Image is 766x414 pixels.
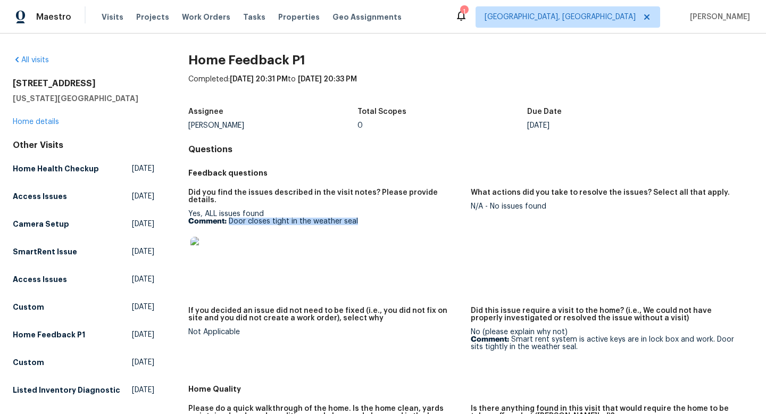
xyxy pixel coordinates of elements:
[278,12,320,22] span: Properties
[357,108,406,115] h5: Total Scopes
[182,12,230,22] span: Work Orders
[13,214,154,234] a: Camera Setup[DATE]
[460,6,468,17] div: 1
[13,118,59,126] a: Home details
[132,357,154,368] span: [DATE]
[13,187,154,206] a: Access Issues[DATE]
[13,274,67,285] h5: Access Issues
[13,159,154,178] a: Home Health Checkup[DATE]
[13,163,99,174] h5: Home Health Checkup
[13,219,69,229] h5: Camera Setup
[298,76,357,83] span: [DATE] 20:33 PM
[188,328,462,336] div: Not Applicable
[188,189,462,204] h5: Did you find the issues described in the visit notes? Please provide details.
[13,191,67,202] h5: Access Issues
[527,122,697,129] div: [DATE]
[132,163,154,174] span: [DATE]
[188,218,462,225] p: Door closes tight in the weather seal
[13,380,154,400] a: Listed Inventory Diagnostic[DATE]
[188,307,462,322] h5: If you decided an issue did not need to be fixed (i.e., you did not fix on site and you did not c...
[13,302,44,312] h5: Custom
[136,12,169,22] span: Projects
[13,246,77,257] h5: SmartRent Issue
[188,108,223,115] h5: Assignee
[13,297,154,317] a: Custom[DATE]
[357,122,527,129] div: 0
[188,55,753,65] h2: Home Feedback P1
[13,242,154,261] a: SmartRent Issue[DATE]
[13,357,44,368] h5: Custom
[13,56,49,64] a: All visits
[132,246,154,257] span: [DATE]
[13,93,154,104] h5: [US_STATE][GEOGRAPHIC_DATA]
[471,328,745,351] div: No (please explain why not)
[132,385,154,395] span: [DATE]
[485,12,636,22] span: [GEOGRAPHIC_DATA], [GEOGRAPHIC_DATA]
[188,144,753,155] h4: Questions
[188,210,462,277] div: Yes, ALL issues found
[230,76,288,83] span: [DATE] 20:31 PM
[132,219,154,229] span: [DATE]
[471,189,730,196] h5: What actions did you take to resolve the issues? Select all that apply.
[13,353,154,372] a: Custom[DATE]
[471,336,745,351] p: Smart rent system is active keys are in lock box and work. Door sits tightly in the weather seal.
[13,140,154,151] div: Other Visits
[188,122,358,129] div: [PERSON_NAME]
[471,307,745,322] h5: Did this issue require a visit to the home? (i.e., We could not have properly investigated or res...
[188,74,753,102] div: Completed: to
[13,270,154,289] a: Access Issues[DATE]
[188,168,753,178] h5: Feedback questions
[13,325,154,344] a: Home Feedback P1[DATE]
[188,384,753,394] h5: Home Quality
[132,302,154,312] span: [DATE]
[13,329,85,340] h5: Home Feedback P1
[13,78,154,89] h2: [STREET_ADDRESS]
[36,12,71,22] span: Maestro
[471,203,745,210] div: N/A - No issues found
[332,12,402,22] span: Geo Assignments
[102,12,123,22] span: Visits
[243,13,265,21] span: Tasks
[13,385,120,395] h5: Listed Inventory Diagnostic
[132,274,154,285] span: [DATE]
[132,329,154,340] span: [DATE]
[471,336,509,343] b: Comment:
[132,191,154,202] span: [DATE]
[686,12,750,22] span: [PERSON_NAME]
[527,108,562,115] h5: Due Date
[188,218,227,225] b: Comment:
